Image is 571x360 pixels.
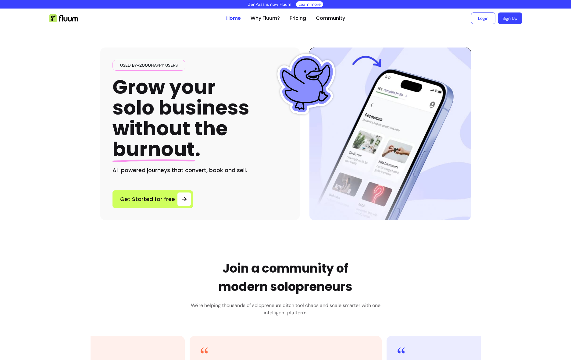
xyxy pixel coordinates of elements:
[118,62,180,68] span: Used by happy users
[316,15,345,22] a: Community
[226,15,241,22] a: Home
[248,1,294,7] p: ZenPass is now Fluum !
[187,302,385,316] h3: We're helping thousands of solopreneurs ditch tool chaos and scale smarter with one intelligent p...
[137,62,151,68] span: +2000
[309,48,471,220] img: Hero
[112,190,193,208] a: Get Started for free
[471,12,495,24] a: Login
[251,15,280,22] a: Why Fluum?
[112,166,287,175] h2: AI-powered journeys that convert, book and sell.
[290,15,306,22] a: Pricing
[219,259,352,296] h2: Join a community of modern solopreneurs
[298,1,321,7] a: Learn more
[49,14,78,22] img: Fluum Logo
[120,195,175,203] span: Get Started for free
[112,136,195,163] span: burnout
[112,77,249,160] h1: Grow your solo business without the .
[498,12,522,24] a: Sign Up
